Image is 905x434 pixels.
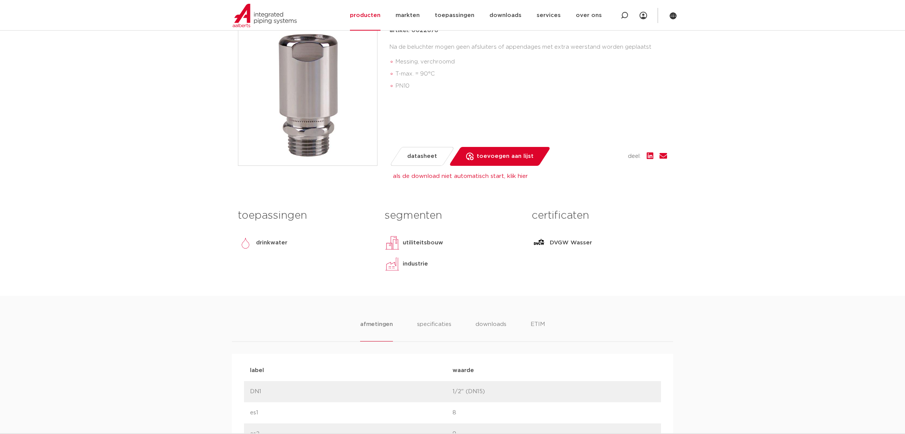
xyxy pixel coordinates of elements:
li: ETIM [531,320,545,341]
div: Na de beluchter mogen geen afsluiters of appendages met extra weerstand worden geplaatst [390,41,667,95]
li: afmetingen [360,320,393,341]
p: 8 [452,408,655,417]
li: Messing, verchroomd [396,56,667,68]
h3: segmenten [385,208,520,223]
a: datasheet [390,147,455,166]
img: Product Image for Seppelfricke SEPP Safe stromingsonderbreker DC, uitv A1 FM G1/2" (DN15) Cr [238,26,377,165]
li: PN10 [396,80,667,92]
span: deel: [628,152,641,161]
a: als de download niet automatisch start, klik hier [393,173,528,179]
p: DN1 [250,387,452,396]
h3: certificaten [532,208,667,223]
li: T-max. = 90°C [396,68,667,80]
img: industrie [385,256,400,272]
li: specificaties [417,320,451,341]
span: datasheet [407,150,437,162]
p: drinkwater [256,238,287,247]
img: drinkwater [238,235,253,250]
span: toevoegen aan lijst [477,150,534,162]
img: DVGW Wasser [532,235,547,250]
p: utiliteitsbouw [403,238,443,247]
li: downloads [476,320,506,341]
p: waarde [452,366,655,375]
img: utiliteitsbouw [385,235,400,250]
p: es1 [250,408,452,417]
h3: toepassingen [238,208,373,223]
p: label [250,366,452,375]
p: 1/2" (DN15) [452,387,655,396]
p: DVGW Wasser [550,238,592,247]
p: industrie [403,259,428,269]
